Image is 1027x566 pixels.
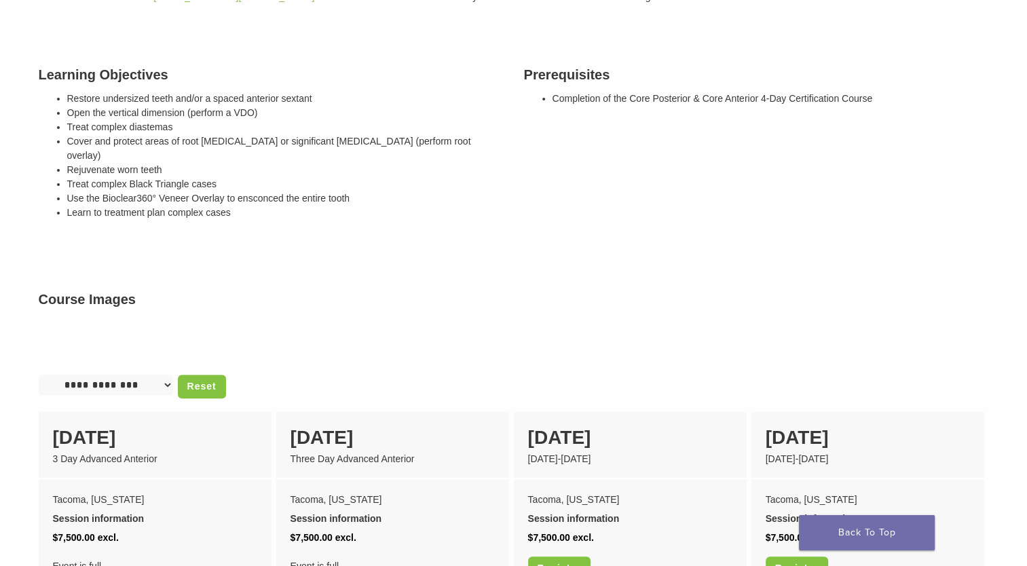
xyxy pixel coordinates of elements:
[766,509,970,528] div: Session information
[98,532,119,543] span: excl.
[67,191,504,206] li: Use the Bioclear
[67,106,504,120] li: Open the vertical dimension (perform a VDO)
[53,423,257,452] div: [DATE]
[53,532,95,543] span: $7,500.00
[67,92,504,106] li: Restore undersized teeth and/or a spaced anterior sextant
[291,490,495,509] div: Tacoma, [US_STATE]
[528,509,732,528] div: Session information
[766,423,970,452] div: [DATE]
[67,134,504,163] li: Cover and protect areas of root [MEDICAL_DATA] or significant [MEDICAL_DATA] (perform root overlay)
[799,515,935,550] a: Back To Top
[39,64,504,85] h3: Learning Objectives
[528,452,732,466] div: [DATE]-[DATE]
[291,509,495,528] div: Session information
[766,490,970,509] div: Tacoma, [US_STATE]
[528,423,732,452] div: [DATE]
[573,532,594,543] span: excl.
[136,193,350,204] span: 360° Veneer Overlay to ensconced the entire tooth
[553,92,989,106] li: Completion of the Core Posterior & Core Anterior 4-Day Certification Course
[291,423,495,452] div: [DATE]
[178,375,226,398] a: Reset
[766,452,970,466] div: [DATE]-[DATE]
[528,532,570,543] span: $7,500.00
[39,289,989,309] h3: Course Images
[291,532,333,543] span: $7,500.00
[766,532,808,543] span: $7,500.00
[524,64,989,85] h3: Prerequisites
[291,452,495,466] div: Three Day Advanced Anterior
[53,490,257,509] div: Tacoma, [US_STATE]
[67,207,231,218] span: Learn to treatment plan complex cases
[67,120,504,134] li: Treat complex diastemas
[528,490,732,509] div: Tacoma, [US_STATE]
[335,532,356,543] span: excl.
[53,452,257,466] div: 3 Day Advanced Anterior
[67,177,504,191] li: Treat complex Black Triangle cases
[67,163,504,177] li: Rejuvenate worn teeth
[53,509,257,528] div: Session information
